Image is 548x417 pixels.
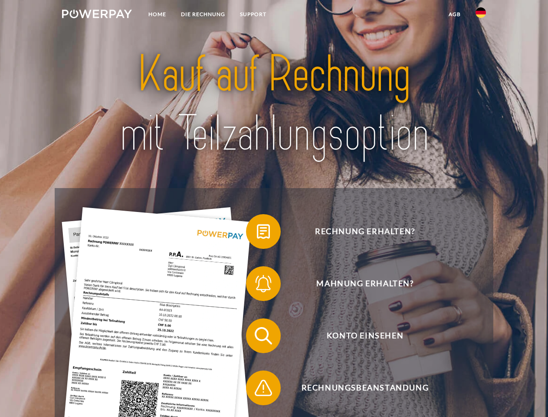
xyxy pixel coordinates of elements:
span: Mahnung erhalten? [259,266,471,301]
span: Konto einsehen [259,318,471,353]
img: qb_search.svg [253,325,274,347]
span: Rechnung erhalten? [259,214,471,249]
button: Mahnung erhalten? [246,266,472,301]
img: de [476,7,486,18]
img: qb_bell.svg [253,273,274,295]
span: Rechnungsbeanstandung [259,371,471,405]
img: logo-powerpay-white.svg [62,10,132,18]
a: DIE RECHNUNG [174,7,233,22]
iframe: Button to launch messaging window [513,382,541,410]
img: title-powerpay_de.svg [83,42,465,166]
button: Konto einsehen [246,318,472,353]
img: qb_warning.svg [253,377,274,399]
button: Rechnung erhalten? [246,214,472,249]
img: qb_bill.svg [253,221,274,242]
a: Home [141,7,174,22]
a: agb [441,7,468,22]
button: Rechnungsbeanstandung [246,371,472,405]
a: SUPPORT [233,7,274,22]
